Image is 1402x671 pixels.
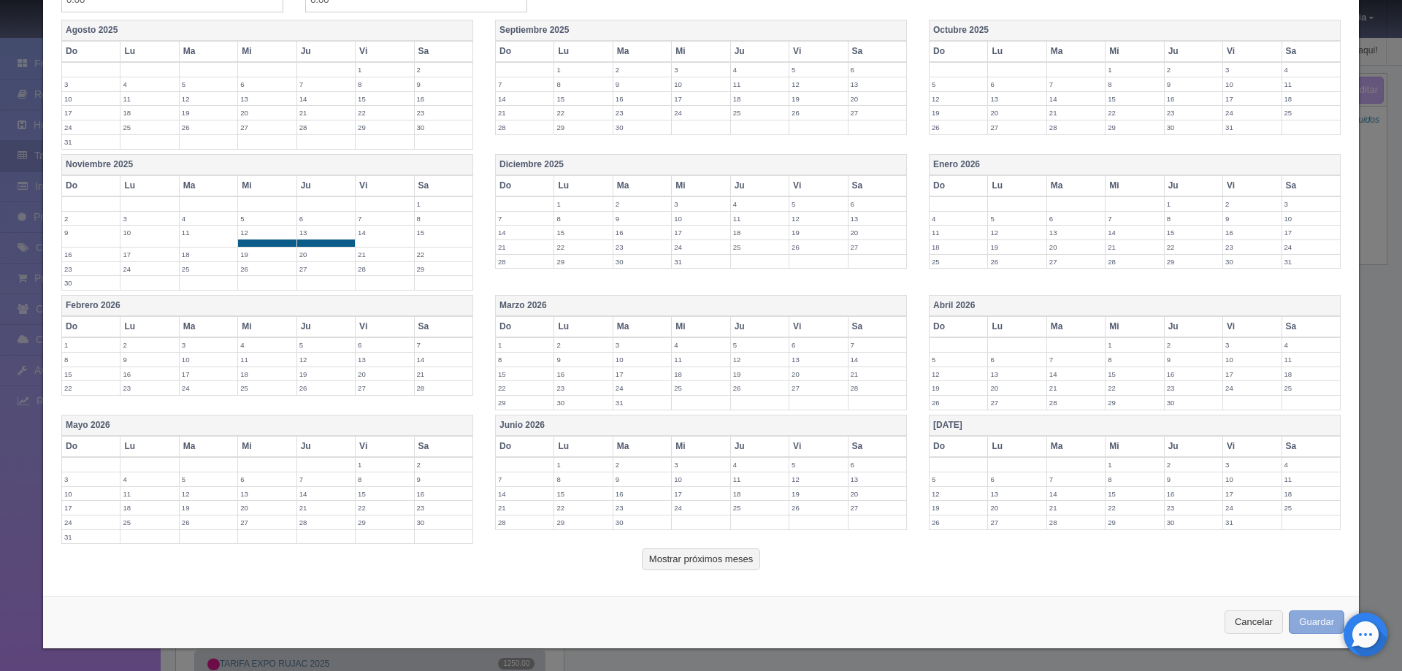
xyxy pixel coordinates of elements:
label: 15 [1106,92,1163,106]
label: 21 [1047,381,1105,395]
label: 4 [238,338,296,352]
label: 11 [238,353,296,367]
label: 18 [238,367,296,381]
label: 1 [554,458,612,472]
label: 30 [1165,120,1222,134]
label: 15 [496,367,553,381]
label: 7 [356,212,413,226]
label: 23 [62,262,120,276]
label: 21 [356,248,413,261]
label: 21 [1047,106,1105,120]
label: 9 [415,472,472,486]
label: 26 [731,381,789,395]
label: 13 [356,353,413,367]
label: 21 [297,106,355,120]
label: 12 [930,367,987,381]
label: 20 [988,106,1046,120]
label: 1 [1106,458,1163,472]
label: 19 [238,248,296,261]
label: 6 [849,458,906,472]
label: 6 [849,197,906,211]
label: 6 [1047,212,1105,226]
label: 16 [1223,226,1281,239]
label: 18 [1282,367,1340,381]
label: 11 [731,212,789,226]
label: 10 [180,353,237,367]
label: 23 [120,381,178,395]
label: 7 [1047,353,1105,367]
label: 17 [120,248,178,261]
label: 23 [554,381,612,395]
label: 11 [180,226,237,239]
label: 30 [554,396,612,410]
label: 1 [415,197,472,211]
label: 22 [554,106,612,120]
label: 2 [415,458,472,472]
label: 27 [238,120,296,134]
label: 6 [238,77,296,91]
label: 1 [496,338,553,352]
label: 8 [356,77,413,91]
label: 17 [613,367,671,381]
label: 1 [554,197,612,211]
label: 16 [120,367,178,381]
label: 13 [789,353,847,367]
label: 8 [1106,77,1163,91]
label: 4 [731,458,789,472]
label: 4 [1282,458,1340,472]
label: 28 [1106,255,1163,269]
label: 14 [1047,92,1105,106]
label: 25 [1282,106,1340,120]
label: 22 [1106,106,1163,120]
label: 16 [1165,367,1222,381]
label: 4 [672,338,729,352]
label: 2 [613,63,671,77]
label: 9 [613,472,671,486]
label: 19 [180,106,237,120]
label: 2 [120,338,178,352]
label: 11 [930,226,987,239]
label: 16 [1165,92,1222,106]
label: 5 [930,77,987,91]
label: 3 [62,472,120,486]
label: 18 [731,92,789,106]
label: 9 [415,77,472,91]
label: 23 [613,106,671,120]
label: 6 [988,77,1046,91]
label: 23 [415,106,472,120]
label: 16 [554,367,612,381]
label: 29 [496,396,553,410]
label: 5 [180,472,237,486]
label: 26 [238,262,296,276]
label: 29 [1106,120,1163,134]
label: 7 [849,338,906,352]
label: 5 [297,338,355,352]
label: 8 [1165,212,1222,226]
label: 11 [1282,77,1340,91]
label: 10 [1223,77,1281,91]
label: 19 [731,367,789,381]
label: 6 [789,338,847,352]
label: 26 [789,106,847,120]
label: 10 [1282,212,1340,226]
label: 20 [1047,240,1105,254]
label: 24 [613,381,671,395]
label: 9 [62,226,120,239]
label: 2 [613,458,671,472]
label: 9 [613,212,671,226]
label: 1 [1106,63,1163,77]
label: 10 [672,212,729,226]
label: 2 [1165,458,1222,472]
label: 13 [849,77,906,91]
label: 8 [554,472,612,486]
label: 10 [1223,353,1281,367]
label: 13 [849,472,906,486]
label: 5 [731,338,789,352]
label: 11 [1282,353,1340,367]
label: 10 [62,92,120,106]
label: 16 [415,92,472,106]
label: 12 [180,92,237,106]
label: 2 [1223,197,1281,211]
label: 12 [731,353,789,367]
label: 2 [613,197,671,211]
